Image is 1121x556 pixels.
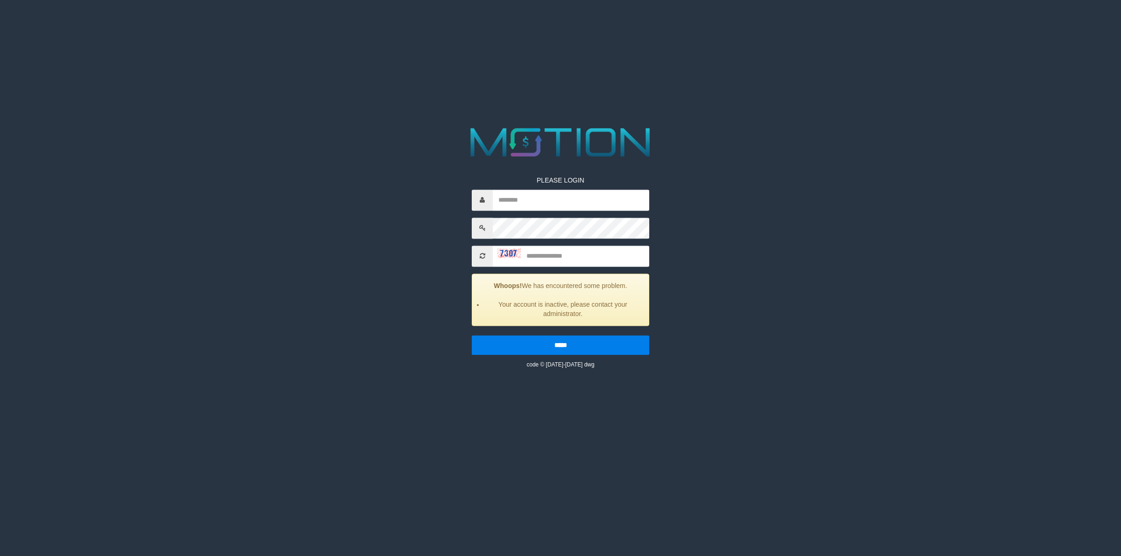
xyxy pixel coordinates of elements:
small: code © [DATE]-[DATE] dwg [526,361,594,368]
strong: Whoops! [494,282,522,289]
p: PLEASE LOGIN [472,176,649,185]
div: We has encountered some problem. [472,274,649,326]
li: Your account is inactive, please contact your administrator. [484,300,642,318]
img: captcha [497,248,521,258]
img: MOTION_logo.png [462,123,659,162]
